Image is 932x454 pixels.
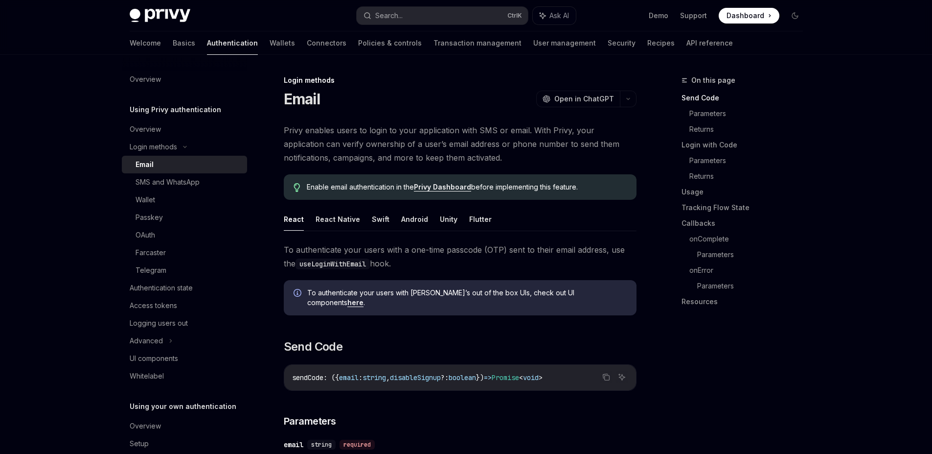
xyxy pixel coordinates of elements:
a: Overview [122,71,247,88]
div: OAuth [136,229,155,241]
a: API reference [686,31,733,55]
span: disableSignup [390,373,441,382]
a: Login with Code [682,137,811,153]
a: SMS and WhatsApp [122,173,247,191]
a: Parameters [697,278,811,294]
a: Access tokens [122,297,247,314]
span: Parameters [284,414,336,428]
span: email [339,373,359,382]
a: Parameters [697,247,811,263]
span: void [523,373,539,382]
a: Basics [173,31,195,55]
svg: Info [294,289,303,299]
span: : ({ [323,373,339,382]
a: Usage [682,184,811,200]
a: Transaction management [433,31,522,55]
span: boolean [449,373,476,382]
span: , [386,373,390,382]
a: Authentication state [122,279,247,297]
button: React [284,208,304,231]
img: dark logo [130,9,190,23]
div: Logging users out [130,317,188,329]
a: Overview [122,417,247,435]
a: Email [122,156,247,173]
a: Returns [689,168,811,184]
button: Unity [440,208,457,231]
a: Wallets [270,31,295,55]
a: Send Code [682,90,811,106]
a: Logging users out [122,314,247,332]
div: UI components [130,353,178,364]
div: SMS and WhatsApp [136,176,200,188]
a: Dashboard [719,8,779,24]
a: Welcome [130,31,161,55]
button: Open in ChatGPT [536,91,620,107]
span: < [519,373,523,382]
h5: Using your own authentication [130,401,236,412]
span: Privy enables users to login to your application with SMS or email. With Privy, your application ... [284,123,636,165]
a: Farcaster [122,244,247,262]
button: Swift [372,208,389,231]
a: Security [608,31,636,55]
div: Email [136,159,154,170]
h5: Using Privy authentication [130,104,221,116]
a: Authentication [207,31,258,55]
span: Send Code [284,339,343,355]
span: : [359,373,363,382]
span: On this page [691,74,735,86]
div: Whitelabel [130,370,164,382]
div: Advanced [130,335,163,347]
a: Recipes [647,31,675,55]
div: Search... [375,10,403,22]
a: Support [680,11,707,21]
span: ?: [441,373,449,382]
a: Passkey [122,209,247,226]
div: Farcaster [136,247,166,259]
a: Connectors [307,31,346,55]
a: Resources [682,294,811,310]
a: Wallet [122,191,247,209]
span: Open in ChatGPT [554,94,614,104]
button: Android [401,208,428,231]
span: Ctrl K [507,12,522,20]
a: Policies & controls [358,31,422,55]
code: useLoginWithEmail [296,259,370,269]
span: Promise [492,373,519,382]
a: Parameters [689,153,811,168]
div: Login methods [284,75,636,85]
span: To authenticate your users with a one-time passcode (OTP) sent to their email address, use the hook. [284,243,636,270]
button: Flutter [469,208,492,231]
div: Overview [130,123,161,135]
a: Demo [649,11,668,21]
button: Ask AI [533,7,576,24]
div: Access tokens [130,300,177,311]
a: Telegram [122,262,247,279]
a: UI components [122,350,247,367]
a: Returns [689,121,811,137]
span: string [363,373,386,382]
a: User management [533,31,596,55]
a: Callbacks [682,215,811,231]
a: Whitelabel [122,367,247,385]
div: required [340,440,375,450]
div: Passkey [136,212,163,223]
span: string [311,441,332,449]
span: sendCode [292,373,323,382]
a: Parameters [689,106,811,121]
button: Copy the contents from the code block [600,371,613,383]
span: => [484,373,492,382]
a: Tracking Flow State [682,200,811,215]
h1: Email [284,90,320,108]
button: Toggle dark mode [787,8,803,24]
button: Ask AI [615,371,628,383]
div: Overview [130,420,161,432]
div: Setup [130,438,149,450]
div: Login methods [130,141,177,153]
a: Privy Dashboard [414,183,471,191]
svg: Tip [294,183,300,192]
a: OAuth [122,226,247,244]
span: > [539,373,543,382]
span: Ask AI [549,11,569,21]
a: onComplete [689,231,811,247]
div: Telegram [136,264,166,276]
